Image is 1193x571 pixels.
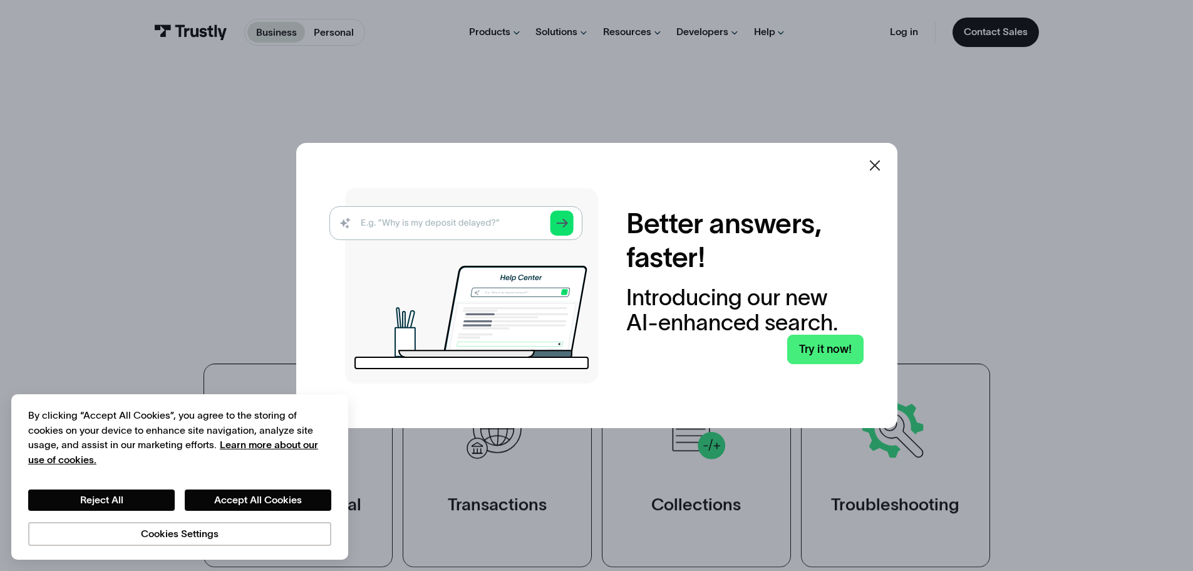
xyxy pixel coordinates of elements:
[626,285,864,335] div: Introducing our new AI-enhanced search.
[185,490,331,511] button: Accept All Cookies
[28,408,331,467] div: By clicking “Accept All Cookies”, you agree to the storing of cookies on your device to enhance s...
[11,394,348,560] div: Cookie banner
[787,335,864,364] a: Try it now!
[28,522,331,546] button: Cookies Settings
[28,408,331,545] div: Privacy
[28,490,175,511] button: Reject All
[626,207,864,275] h2: Better answers, faster!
